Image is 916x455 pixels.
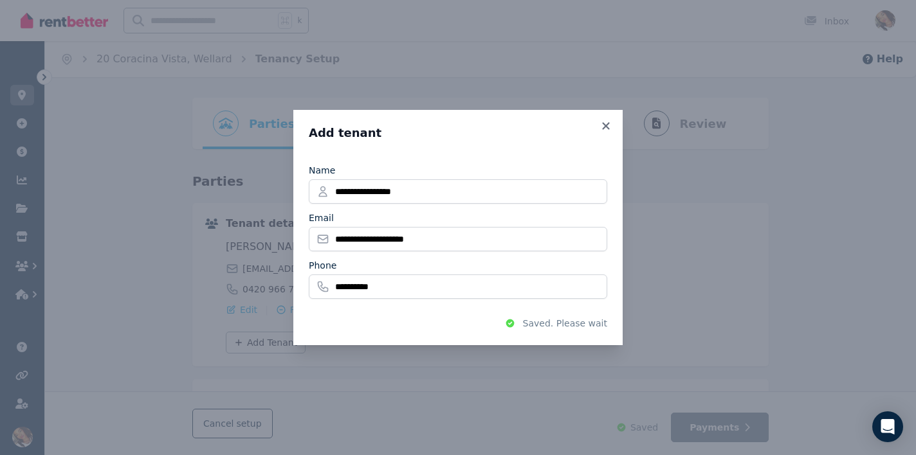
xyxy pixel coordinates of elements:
[309,125,607,141] h3: Add tenant
[872,411,903,442] div: Open Intercom Messenger
[309,211,334,224] label: Email
[523,317,607,330] span: Saved. Please wait
[309,164,335,177] label: Name
[309,259,336,272] label: Phone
